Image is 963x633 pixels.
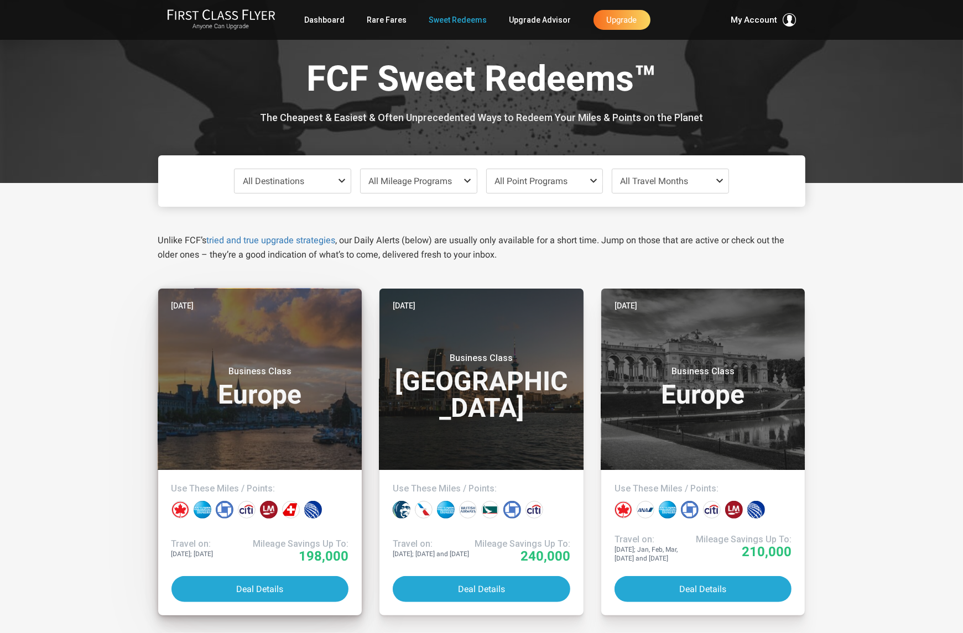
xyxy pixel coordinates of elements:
[166,60,797,102] h1: FCF Sweet Redeems™
[216,501,233,519] div: Chase points
[620,176,688,186] span: All Travel Months
[481,501,499,519] div: Cathay Pacific miles
[437,501,455,519] div: Amex points
[305,10,345,30] a: Dashboard
[304,501,322,519] div: United miles
[158,233,805,262] p: Unlike FCF’s , our Daily Alerts (below) are usually only available for a short time. Jump on thos...
[243,176,304,186] span: All Destinations
[260,501,278,519] div: LifeMiles
[601,289,805,615] a: [DATE]Business ClassEuropeUse These Miles / Points:Travel on:[DATE]; Jan, Feb, Mar, [DATE] and [D...
[747,501,765,519] div: United miles
[194,501,211,519] div: Amex points
[167,9,275,20] img: First Class Flyer
[615,501,632,519] div: Air Canada miles
[429,10,487,30] a: Sweet Redeems
[393,576,570,602] button: Deal Details
[415,501,433,519] div: American miles
[681,501,699,519] div: Chase points
[368,176,452,186] span: All Mileage Programs
[367,10,407,30] a: Rare Fares
[282,501,300,519] div: Swiss miles
[503,501,521,519] div: Chase points
[412,353,550,364] small: Business Class
[509,10,571,30] a: Upgrade Advisor
[238,501,256,519] div: Citi points
[379,289,584,615] a: [DATE]Business Class[GEOGRAPHIC_DATA]Use These Miles / Points:Travel on:[DATE]; [DATE] and [DATE]...
[703,501,721,519] div: Citi points
[615,483,792,494] h4: Use These Miles / Points:
[594,10,650,30] a: Upgrade
[393,501,410,519] div: Alaska miles
[393,300,415,312] time: [DATE]
[171,366,349,408] h3: Europe
[731,13,797,27] button: My Account
[171,501,189,519] div: Air Canada miles
[634,366,772,377] small: Business Class
[171,483,349,494] h4: Use These Miles / Points:
[393,483,570,494] h4: Use These Miles / Points:
[731,13,778,27] span: My Account
[171,576,349,602] button: Deal Details
[615,366,792,408] h3: Europe
[459,501,477,519] div: British Airways miles
[725,501,743,519] div: LifeMiles
[167,9,275,31] a: First Class FlyerAnyone Can Upgrade
[615,300,637,312] time: [DATE]
[191,366,329,377] small: Business Class
[615,576,792,602] button: Deal Details
[166,112,797,123] h3: The Cheapest & Easiest & Often Unprecedented Ways to Redeem Your Miles & Points on the Planet
[525,501,543,519] div: Citi points
[158,289,362,615] a: [DATE]Business ClassEuropeUse These Miles / Points:Travel on:[DATE]; [DATE]Mileage Savings Up To:...
[167,23,275,30] small: Anyone Can Upgrade
[659,501,676,519] div: Amex points
[494,176,568,186] span: All Point Programs
[637,501,654,519] div: All Nippon miles
[393,353,570,421] h3: [GEOGRAPHIC_DATA]
[207,235,336,245] a: tried and true upgrade strategies
[171,300,194,312] time: [DATE]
